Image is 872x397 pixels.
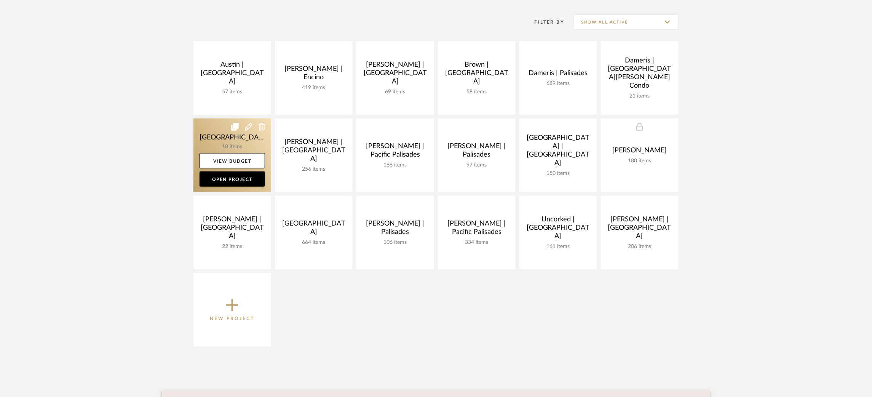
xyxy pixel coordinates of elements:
[525,215,591,243] div: Uncorked | [GEOGRAPHIC_DATA]
[607,56,672,93] div: Dameris | [GEOGRAPHIC_DATA][PERSON_NAME] Condo
[363,61,428,89] div: [PERSON_NAME] | [GEOGRAPHIC_DATA]
[607,158,672,164] div: 180 items
[607,243,672,250] div: 206 items
[363,239,428,246] div: 106 items
[525,243,591,250] div: 161 items
[607,93,672,99] div: 21 items
[444,219,509,239] div: [PERSON_NAME] | Pacific Palisades
[444,89,509,95] div: 58 items
[281,219,347,239] div: [GEOGRAPHIC_DATA]
[363,89,428,95] div: 69 items
[281,239,347,246] div: 664 items
[200,153,265,168] a: View Budget
[607,215,672,243] div: [PERSON_NAME] | [GEOGRAPHIC_DATA]
[607,146,672,158] div: [PERSON_NAME]
[525,18,565,26] div: Filter By
[281,166,347,173] div: 256 items
[200,171,265,187] a: Open Project
[444,142,509,162] div: [PERSON_NAME] | Palisades
[200,61,265,89] div: Austin | [GEOGRAPHIC_DATA]
[444,239,509,246] div: 334 items
[363,142,428,162] div: [PERSON_NAME] | Pacific Palisades
[281,138,347,166] div: [PERSON_NAME] | [GEOGRAPHIC_DATA]
[525,134,591,170] div: [GEOGRAPHIC_DATA] | [GEOGRAPHIC_DATA]
[200,215,265,243] div: [PERSON_NAME] | [GEOGRAPHIC_DATA]
[444,61,509,89] div: Brown | [GEOGRAPHIC_DATA]
[363,162,428,168] div: 166 items
[525,170,591,177] div: 150 items
[193,273,271,347] button: New Project
[200,243,265,250] div: 22 items
[200,89,265,95] div: 57 items
[281,65,347,85] div: [PERSON_NAME] | Encino
[363,219,428,239] div: [PERSON_NAME] | Palisades
[281,85,347,91] div: 419 items
[444,162,509,168] div: 97 items
[210,315,255,322] p: New Project
[525,69,591,80] div: Dameris | Palisades
[525,80,591,87] div: 689 items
